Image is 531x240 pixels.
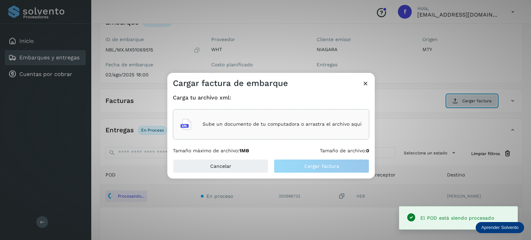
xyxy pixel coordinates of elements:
span: Cargar factura [304,164,339,169]
b: 1MB [239,148,249,153]
b: 0 [366,148,369,153]
h3: Cargar factura de embarque [173,78,288,88]
button: Cancelar [173,159,268,173]
p: Sube un documento de tu computadora o arrastra el archivo aquí [203,121,362,127]
p: Aprender Solvento [481,225,519,230]
span: El POD está siendo procesado [420,215,494,221]
button: Cargar factura [274,159,369,173]
h4: Carga tu archivo xml: [173,94,369,101]
span: Cancelar [210,164,231,169]
div: Aprender Solvento [476,222,524,233]
p: Tamaño máximo de archivo: [173,148,249,154]
p: Tamaño de archivo: [320,148,369,154]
